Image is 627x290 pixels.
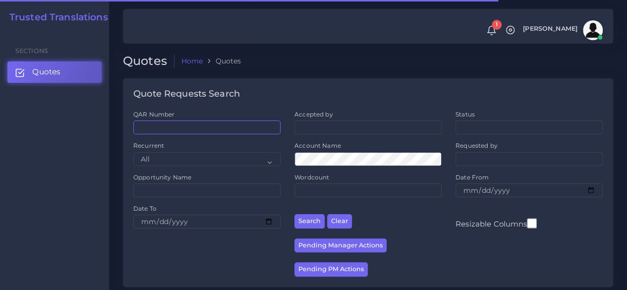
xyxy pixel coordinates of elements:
[294,262,368,277] button: Pending PM Actions
[456,173,489,181] label: Date From
[518,20,606,40] a: [PERSON_NAME]avatar
[492,20,502,30] span: 1
[583,20,603,40] img: avatar
[327,214,352,229] button: Clear
[294,110,333,118] label: Accepted by
[456,110,475,118] label: Status
[294,214,325,229] button: Search
[456,141,498,150] label: Requested by
[294,173,329,181] label: Wordcount
[7,61,102,82] a: Quotes
[133,141,164,150] label: Recurrent
[456,217,537,230] label: Resizable Columns
[133,110,174,118] label: QAR Number
[133,89,240,100] h4: Quote Requests Search
[15,47,48,55] span: Sections
[523,26,577,32] span: [PERSON_NAME]
[133,204,157,213] label: Date To
[2,12,108,23] a: Trusted Translations
[123,54,174,68] h2: Quotes
[483,25,500,36] a: 1
[294,238,387,253] button: Pending Manager Actions
[527,217,537,230] input: Resizable Columns
[294,141,341,150] label: Account Name
[203,56,241,66] li: Quotes
[181,56,203,66] a: Home
[133,173,191,181] label: Opportunity Name
[32,66,60,77] span: Quotes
